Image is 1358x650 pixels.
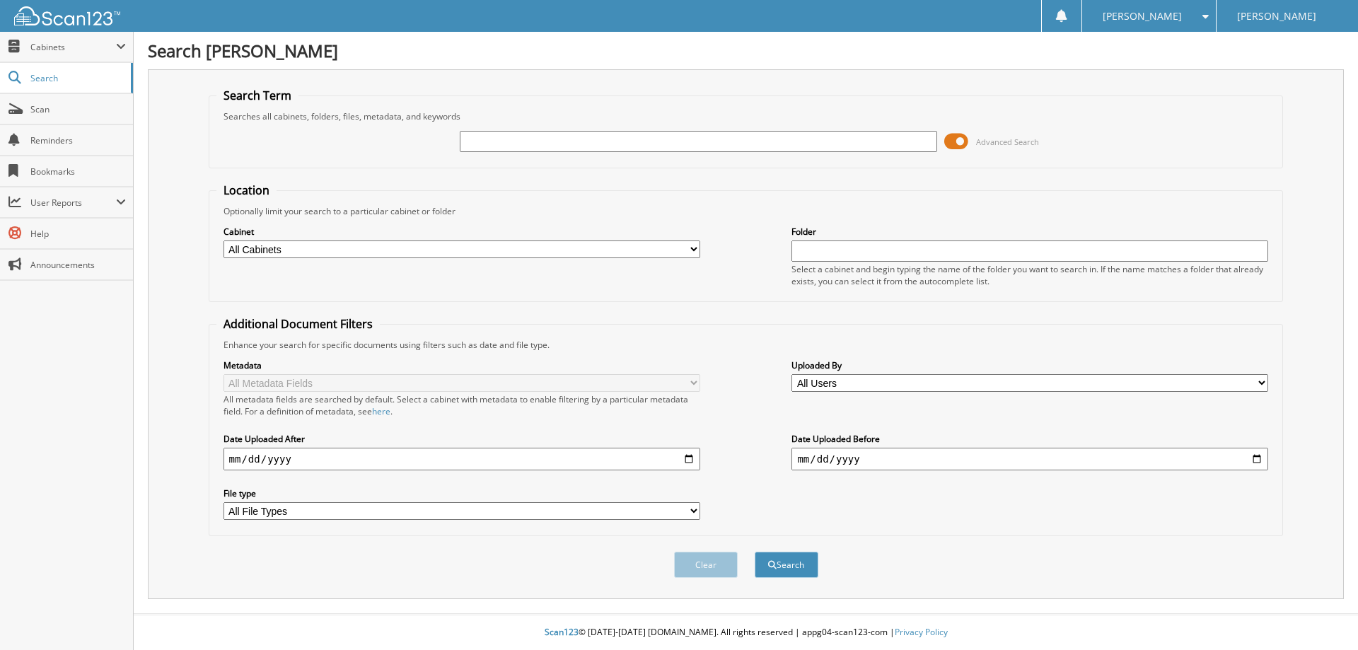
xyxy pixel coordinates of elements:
span: User Reports [30,197,116,209]
label: Date Uploaded After [224,433,700,445]
span: Search [30,72,124,84]
label: Metadata [224,359,700,371]
div: Optionally limit your search to a particular cabinet or folder [216,205,1276,217]
span: [PERSON_NAME] [1103,12,1182,21]
label: Folder [791,226,1268,238]
span: Announcements [30,259,126,271]
label: File type [224,487,700,499]
div: Enhance your search for specific documents using filters such as date and file type. [216,339,1276,351]
input: end [791,448,1268,470]
span: Scan [30,103,126,115]
span: Cabinets [30,41,116,53]
img: scan123-logo-white.svg [14,6,120,25]
span: Advanced Search [976,137,1039,147]
legend: Search Term [216,88,298,103]
span: Reminders [30,134,126,146]
label: Uploaded By [791,359,1268,371]
input: start [224,448,700,470]
button: Search [755,552,818,578]
a: Privacy Policy [895,626,948,638]
a: here [372,405,390,417]
legend: Location [216,182,277,198]
span: Help [30,228,126,240]
label: Cabinet [224,226,700,238]
h1: Search [PERSON_NAME] [148,39,1344,62]
span: Bookmarks [30,166,126,178]
legend: Additional Document Filters [216,316,380,332]
div: All metadata fields are searched by default. Select a cabinet with metadata to enable filtering b... [224,393,700,417]
div: © [DATE]-[DATE] [DOMAIN_NAME]. All rights reserved | appg04-scan123-com | [134,615,1358,650]
div: Searches all cabinets, folders, files, metadata, and keywords [216,110,1276,122]
span: [PERSON_NAME] [1237,12,1316,21]
button: Clear [674,552,738,578]
div: Select a cabinet and begin typing the name of the folder you want to search in. If the name match... [791,263,1268,287]
span: Scan123 [545,626,579,638]
label: Date Uploaded Before [791,433,1268,445]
